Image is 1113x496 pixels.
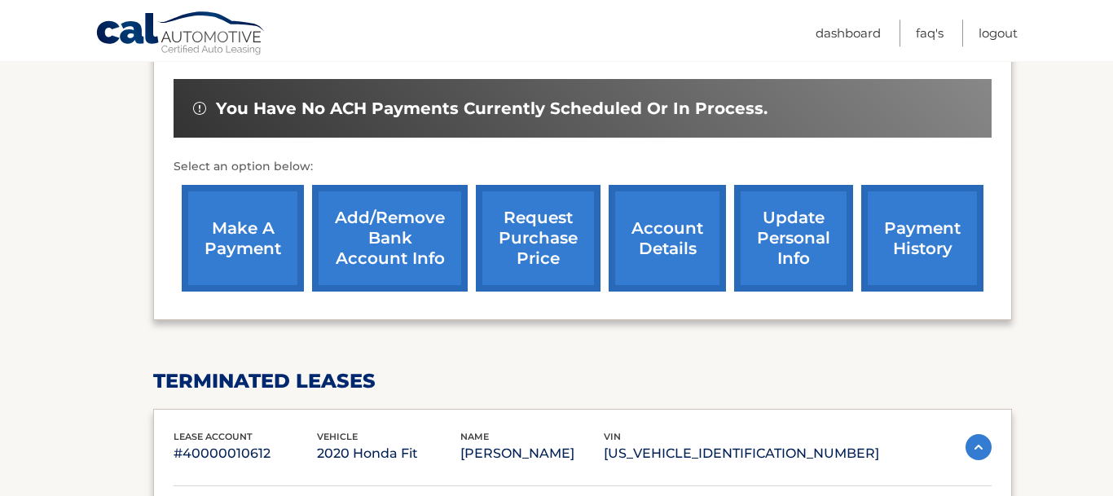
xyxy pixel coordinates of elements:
img: accordion-active.svg [966,434,992,460]
a: update personal info [734,185,853,292]
a: account details [609,185,726,292]
img: alert-white.svg [193,102,206,115]
span: vehicle [317,431,358,442]
span: You have no ACH payments currently scheduled or in process. [216,99,768,119]
span: lease account [174,431,253,442]
a: make a payment [182,185,304,292]
span: vin [604,431,621,442]
p: [US_VEHICLE_IDENTIFICATION_NUMBER] [604,442,879,465]
a: payment history [861,185,983,292]
p: [PERSON_NAME] [460,442,604,465]
p: 2020 Honda Fit [317,442,460,465]
h2: terminated leases [153,369,1012,393]
a: FAQ's [916,20,944,46]
a: request purchase price [476,185,600,292]
a: Cal Automotive [95,11,266,58]
p: #40000010612 [174,442,317,465]
span: name [460,431,489,442]
a: Add/Remove bank account info [312,185,468,292]
a: Dashboard [816,20,881,46]
a: Logout [979,20,1018,46]
p: Select an option below: [174,157,992,177]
